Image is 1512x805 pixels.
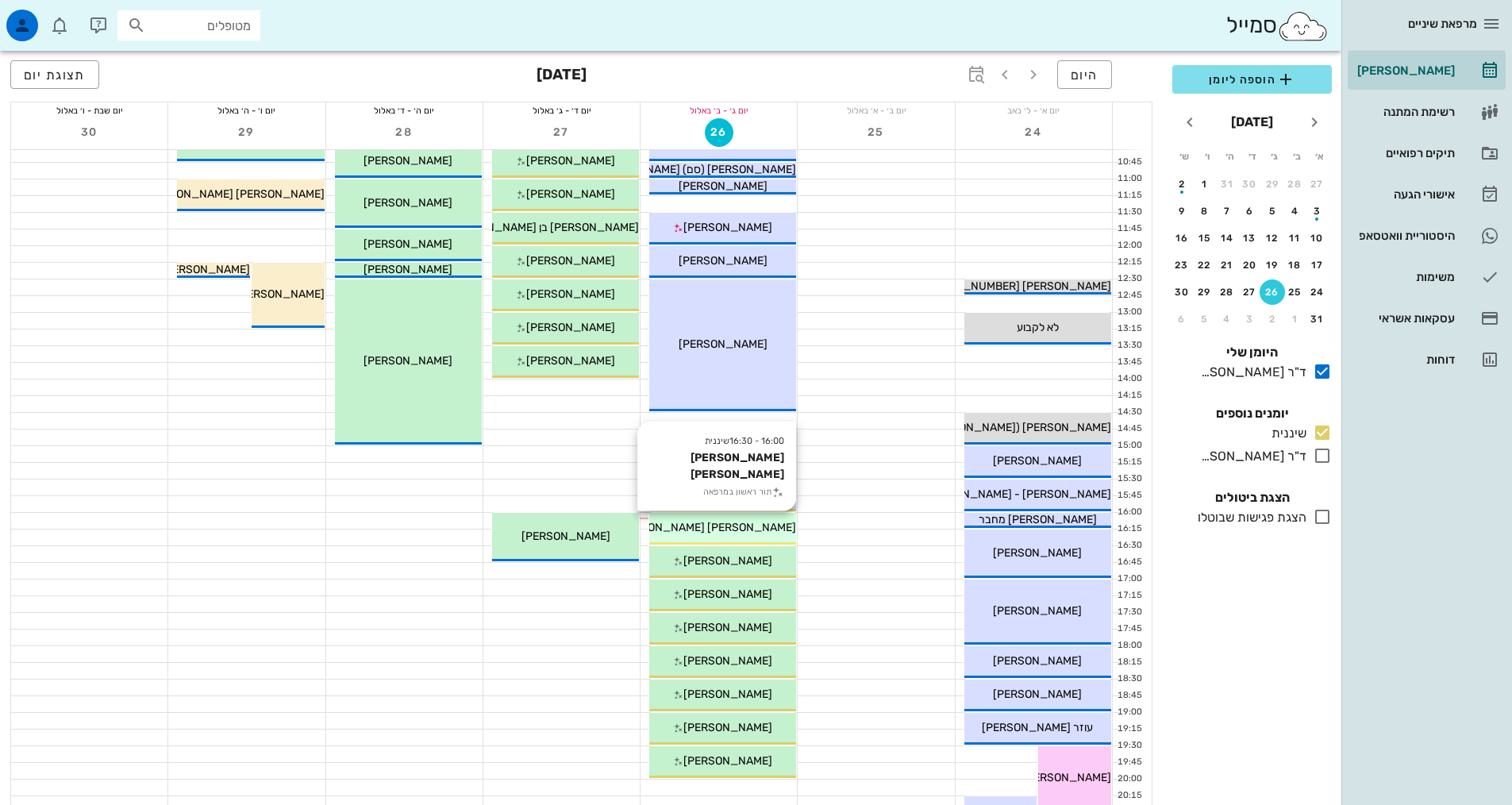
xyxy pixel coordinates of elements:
button: 28 [390,118,418,147]
div: 11:00 [1113,172,1145,186]
div: 21 [1214,260,1240,271]
div: 13 [1237,233,1263,244]
span: [PERSON_NAME] [683,554,772,568]
button: 4 [1283,198,1308,224]
div: 14:45 [1113,422,1145,436]
button: חודש הבא [1175,108,1204,137]
button: 25 [862,118,891,147]
th: ה׳ [1219,143,1240,170]
button: 19 [1260,252,1285,278]
div: 11:15 [1113,189,1145,202]
button: [DATE] [1225,106,1279,138]
div: 19:30 [1113,739,1145,753]
div: דוחות [1354,353,1455,366]
h4: הצגת ביטולים [1172,488,1332,507]
div: 9 [1169,206,1195,217]
div: משימות [1354,271,1455,283]
button: 16 [1169,225,1195,251]
button: 29 [1192,279,1218,305]
button: 25 [1283,279,1308,305]
span: [PERSON_NAME] [526,154,615,168]
div: 1 [1192,179,1218,190]
div: 31 [1214,179,1240,190]
span: לא לקבוע [1017,321,1059,334]
span: [PERSON_NAME] [PERSON_NAME] [144,187,325,201]
a: תיקים רפואיים [1348,134,1506,172]
div: 2 [1169,179,1195,190]
img: SmileCloud logo [1277,10,1329,42]
button: היום [1057,60,1112,89]
div: 15:30 [1113,472,1145,486]
div: 16:45 [1113,556,1145,569]
div: 31 [1305,314,1330,325]
span: [PERSON_NAME] [521,530,610,543]
span: [PERSON_NAME] ([PERSON_NAME]) [923,421,1111,434]
div: 3 [1305,206,1330,217]
div: יום ג׳ - ב׳ באלול [641,102,797,118]
span: [PERSON_NAME] [679,254,768,268]
div: 19:00 [1113,706,1145,719]
span: 27 [548,125,576,139]
div: 5 [1260,206,1285,217]
div: שיננית [1265,424,1306,443]
div: 29 [1260,179,1285,190]
button: 2 [1260,306,1285,332]
div: 20 [1237,260,1263,271]
div: יום שבת - ו׳ באלול [11,102,167,118]
div: 19 [1260,260,1285,271]
div: יום ה׳ - ד׳ באלול [326,102,483,118]
div: 7 [1214,206,1240,217]
button: הוספה ליומן [1172,65,1332,94]
span: [PERSON_NAME] [683,654,772,668]
div: 16 [1169,233,1195,244]
span: [PERSON_NAME] [993,546,1082,560]
button: 1 [1192,171,1218,197]
span: 25 [862,125,891,139]
div: 6 [1237,206,1263,217]
span: [PERSON_NAME] [236,287,325,301]
span: [PERSON_NAME] [679,337,768,351]
div: 28 [1283,179,1308,190]
button: 13 [1237,225,1263,251]
div: ד"ר [PERSON_NAME] [1195,363,1306,382]
span: [PERSON_NAME] - [PERSON_NAME] [923,487,1111,501]
div: 30 [1169,287,1195,298]
button: תצוגת יום [10,60,99,89]
div: ד"ר [PERSON_NAME] [1195,447,1306,466]
div: 18:15 [1113,656,1145,669]
span: [PERSON_NAME] [526,321,615,334]
button: 8 [1192,198,1218,224]
span: [PERSON_NAME] [364,263,452,276]
div: 26 [1260,287,1285,298]
div: 18:00 [1113,639,1145,653]
span: מרפאת שיניים [1408,17,1477,31]
a: [PERSON_NAME] [1348,52,1506,90]
div: 15 [1192,233,1218,244]
div: 12:15 [1113,256,1145,269]
button: 24 [1019,118,1048,147]
button: 30 [75,118,104,147]
button: 5 [1260,198,1285,224]
div: 19:45 [1113,756,1145,769]
span: [PERSON_NAME] [993,454,1082,468]
div: יום ב׳ - א׳ באלול [798,102,954,118]
button: 22 [1192,252,1218,278]
div: 16:00 [1113,506,1145,519]
div: 12:00 [1113,239,1145,252]
button: 12 [1260,225,1285,251]
span: תג [47,13,56,22]
div: 15:45 [1113,489,1145,503]
div: 13:00 [1113,306,1145,319]
button: 6 [1169,306,1195,332]
h4: היומן שלי [1172,343,1332,362]
span: [PERSON_NAME] [679,179,768,193]
div: 16:15 [1113,522,1145,536]
button: 18 [1283,252,1308,278]
div: 17:30 [1113,606,1145,619]
a: אישורי הגעה [1348,175,1506,214]
span: תצוגת יום [24,67,86,83]
span: [PERSON_NAME] [526,354,615,368]
span: [PERSON_NAME] [526,287,615,301]
div: 16:30 [1113,539,1145,553]
div: 17 [1305,260,1330,271]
